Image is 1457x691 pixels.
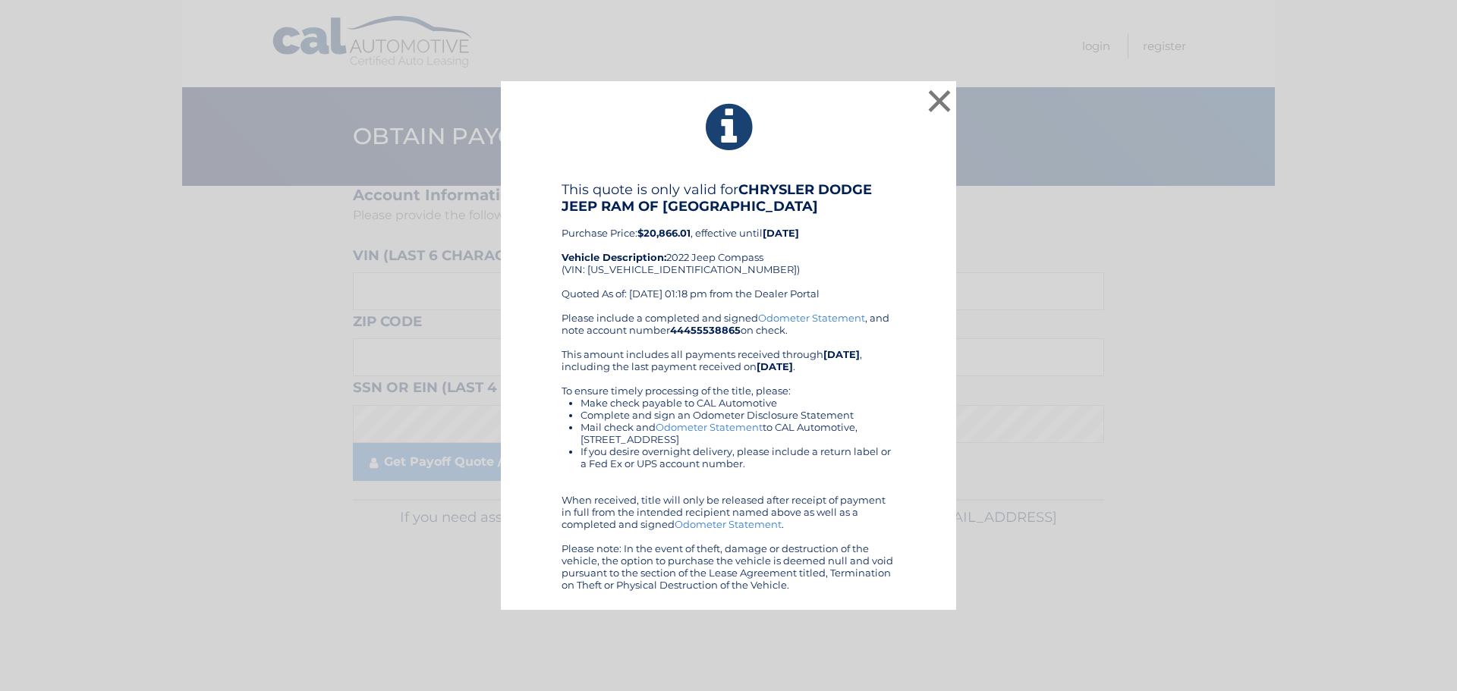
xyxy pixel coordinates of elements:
li: Mail check and to CAL Automotive, [STREET_ADDRESS] [581,421,895,445]
h4: This quote is only valid for [562,181,895,215]
a: Odometer Statement [656,421,763,433]
a: Odometer Statement [675,518,782,530]
button: × [924,86,955,116]
b: [DATE] [823,348,860,360]
div: Purchase Price: , effective until 2022 Jeep Compass (VIN: [US_VEHICLE_IDENTIFICATION_NUMBER]) Quo... [562,181,895,312]
b: [DATE] [763,227,799,239]
b: 44455538865 [670,324,741,336]
div: Please include a completed and signed , and note account number on check. This amount includes al... [562,312,895,591]
li: Make check payable to CAL Automotive [581,397,895,409]
b: CHRYSLER DODGE JEEP RAM OF [GEOGRAPHIC_DATA] [562,181,872,215]
a: Odometer Statement [758,312,865,324]
li: If you desire overnight delivery, please include a return label or a Fed Ex or UPS account number. [581,445,895,470]
b: $20,866.01 [637,227,691,239]
li: Complete and sign an Odometer Disclosure Statement [581,409,895,421]
strong: Vehicle Description: [562,251,666,263]
b: [DATE] [757,360,793,372]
